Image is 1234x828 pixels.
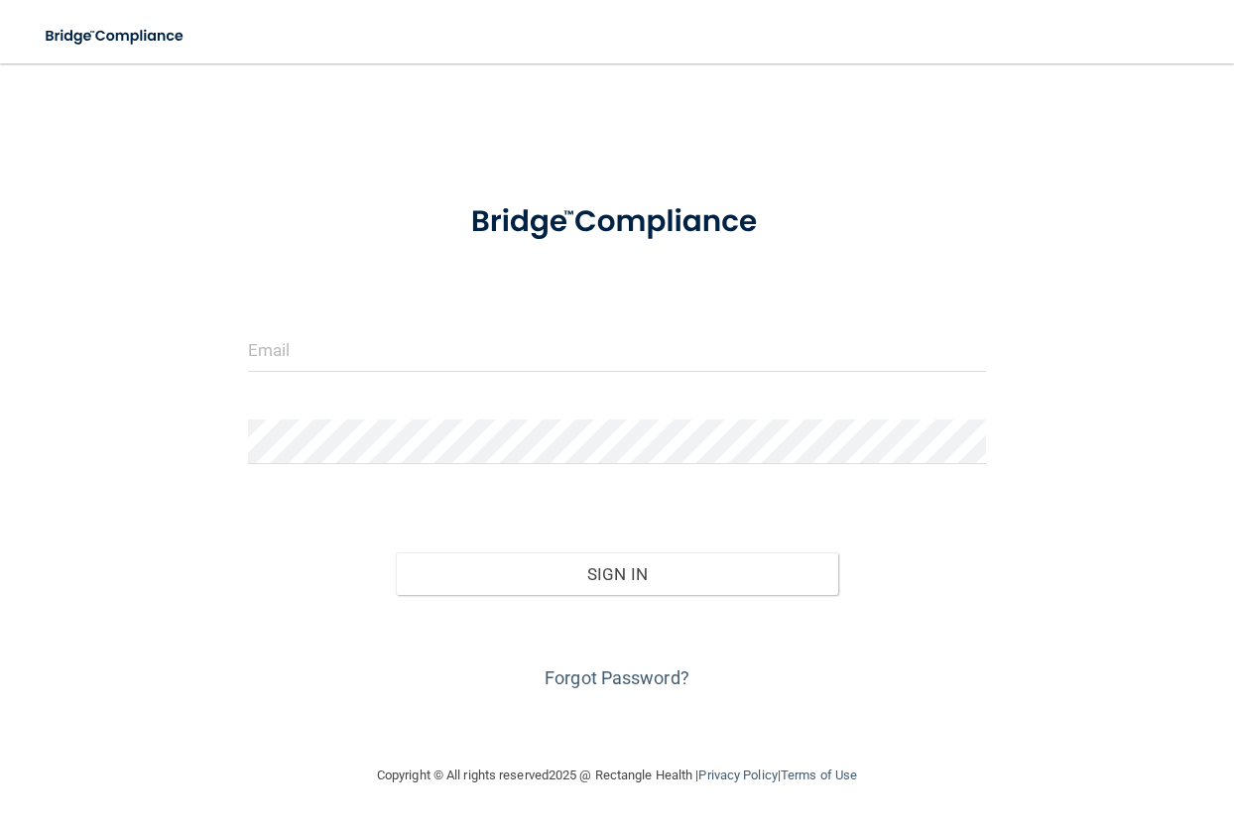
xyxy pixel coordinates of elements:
input: Email [248,327,987,372]
div: Copyright © All rights reserved 2025 @ Rectangle Health | | [255,744,979,807]
button: Sign In [396,552,839,596]
a: Terms of Use [781,768,857,782]
a: Privacy Policy [698,768,777,782]
img: bridge_compliance_login_screen.278c3ca4.svg [30,16,201,57]
a: Forgot Password? [545,667,689,688]
img: bridge_compliance_login_screen.278c3ca4.svg [439,182,794,262]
